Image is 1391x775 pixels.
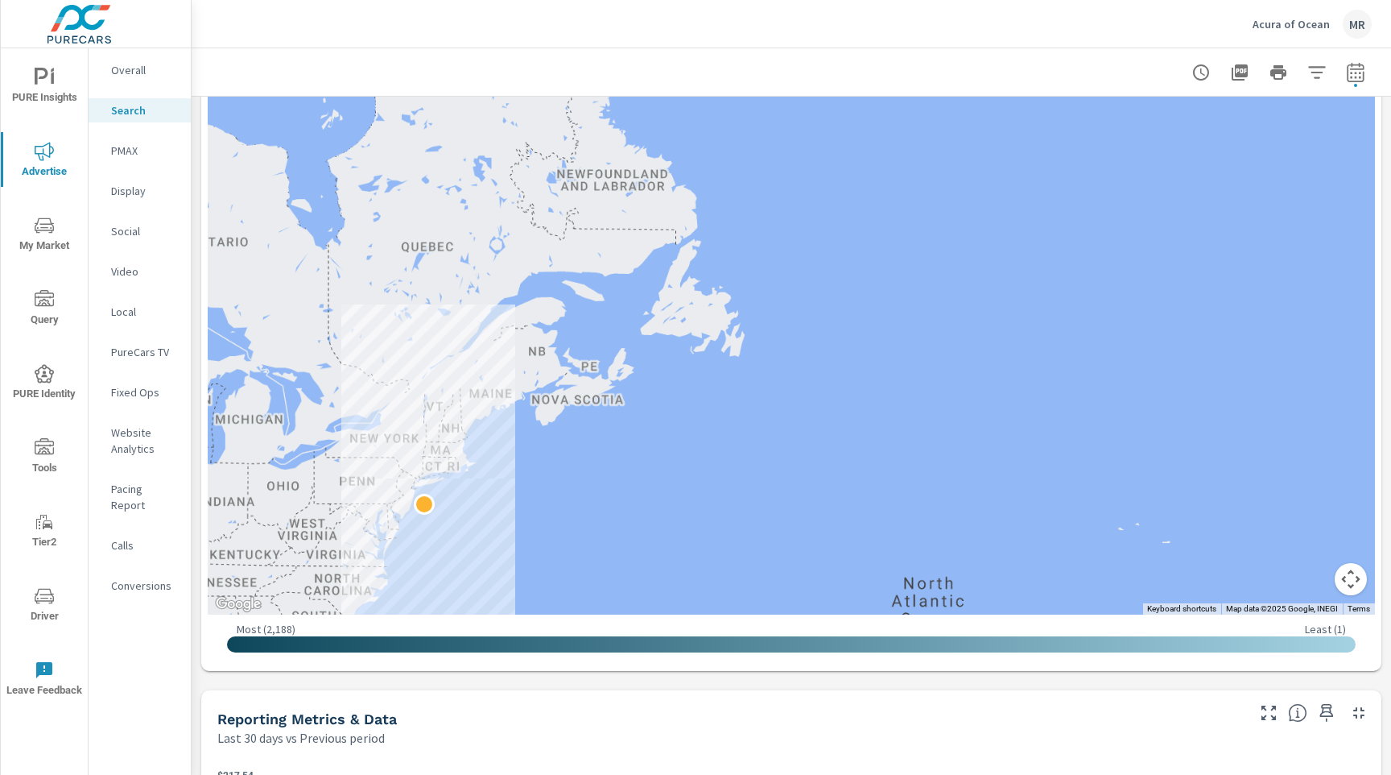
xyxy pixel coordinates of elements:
[111,223,178,239] p: Social
[6,216,83,255] span: My Market
[89,259,191,284] div: Video
[1348,604,1370,613] a: Terms (opens in new tab)
[89,179,191,203] div: Display
[89,300,191,324] div: Local
[6,68,83,107] span: PURE Insights
[89,421,191,461] div: Website Analytics
[89,477,191,517] div: Pacing Report
[111,62,178,78] p: Overall
[89,219,191,243] div: Social
[89,533,191,557] div: Calls
[1343,10,1372,39] div: MR
[1224,56,1256,89] button: "Export Report to PDF"
[1147,603,1216,615] button: Keyboard shortcuts
[6,438,83,478] span: Tools
[6,290,83,329] span: Query
[111,344,178,360] p: PureCars TV
[89,340,191,364] div: PureCars TV
[111,384,178,400] p: Fixed Ops
[89,98,191,122] div: Search
[111,578,178,594] p: Conversions
[1314,700,1339,726] span: Save this to your personalized report
[217,728,385,748] p: Last 30 days vs Previous period
[1226,604,1338,613] span: Map data ©2025 Google, INEGI
[212,594,265,615] a: Open this area in Google Maps (opens a new window)
[89,380,191,404] div: Fixed Ops
[1,48,88,715] div: nav menu
[237,622,295,636] p: Most ( 2,188 )
[212,594,265,615] img: Google
[111,102,178,118] p: Search
[6,586,83,626] span: Driver
[111,537,178,553] p: Calls
[89,574,191,598] div: Conversions
[111,425,178,457] p: Website Analytics
[111,183,178,199] p: Display
[217,711,397,727] h5: Reporting Metrics & Data
[1256,700,1282,726] button: Make Fullscreen
[6,661,83,700] span: Leave Feedback
[111,143,178,159] p: PMAX
[111,263,178,280] p: Video
[1288,703,1307,723] span: Understand Search data over time and see how metrics compare to each other.
[1335,563,1367,595] button: Map camera controls
[1301,56,1333,89] button: Apply Filters
[1339,56,1372,89] button: Select Date Range
[1346,700,1372,726] button: Minimize Widget
[111,481,178,513] p: Pacing Report
[111,304,178,320] p: Local
[1253,17,1330,31] p: Acura of Ocean
[6,364,83,404] span: PURE Identity
[1305,622,1346,636] p: Least ( 1 )
[89,139,191,163] div: PMAX
[1262,56,1294,89] button: Print Report
[89,58,191,82] div: Overall
[6,512,83,552] span: Tier2
[6,142,83,181] span: Advertise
